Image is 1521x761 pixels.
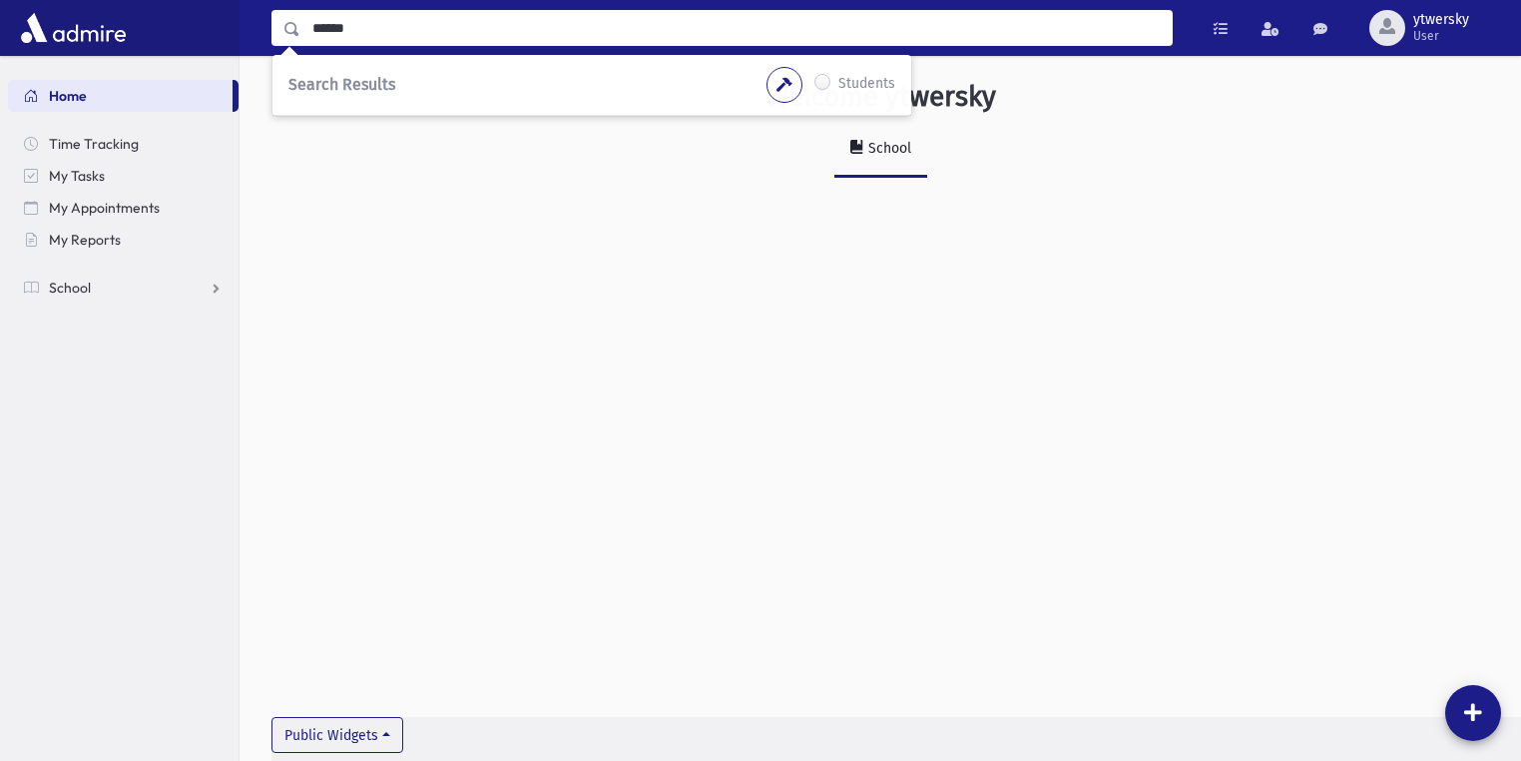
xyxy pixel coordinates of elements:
[49,167,105,185] span: My Tasks
[1413,28,1469,44] span: User
[8,224,239,256] a: My Reports
[8,160,239,192] a: My Tasks
[300,10,1172,46] input: Search
[16,8,131,48] img: AdmirePro
[1413,12,1469,28] span: ytwersky
[8,192,239,224] a: My Appointments
[8,128,239,160] a: Time Tracking
[834,122,927,178] a: School
[8,80,233,112] a: Home
[49,199,160,217] span: My Appointments
[8,272,239,304] a: School
[765,80,996,114] h3: Welcome ytwersky
[271,717,403,753] button: Public Widgets
[49,231,121,249] span: My Reports
[49,87,87,105] span: Home
[838,73,895,97] label: Students
[864,140,911,157] div: School
[288,75,395,94] span: Search Results
[49,135,139,153] span: Time Tracking
[49,279,91,297] span: School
